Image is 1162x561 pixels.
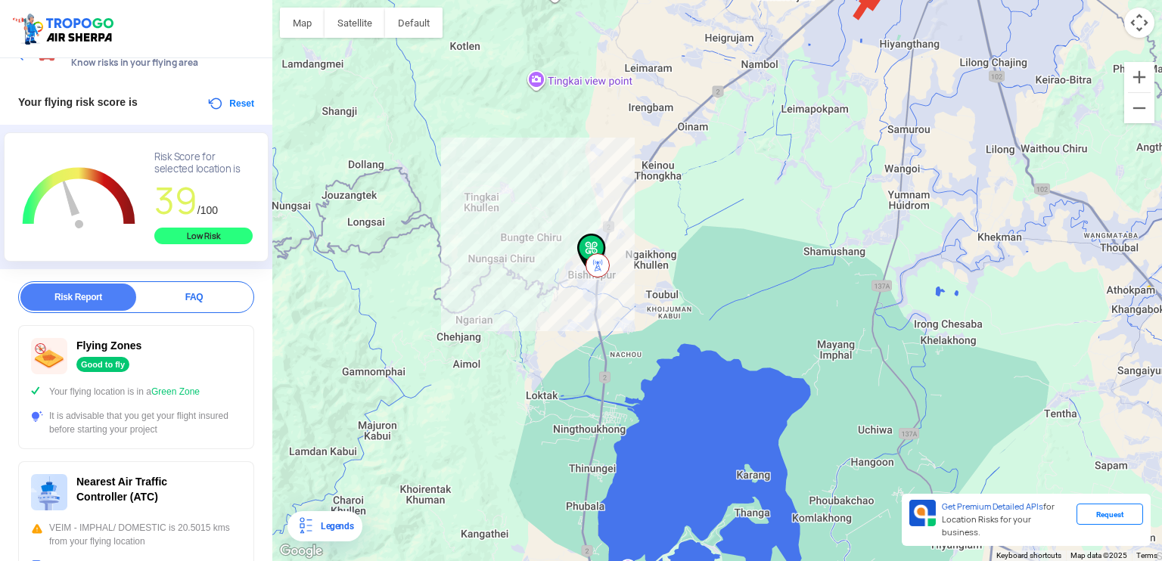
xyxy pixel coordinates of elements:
[297,517,315,535] img: Legends
[276,541,326,561] img: Google
[11,11,119,46] img: ic_tgdronemaps.svg
[996,550,1061,561] button: Keyboard shortcuts
[1136,551,1157,559] a: Terms
[76,476,167,503] span: Nearest Air Traffic Controller (ATC)
[151,386,200,397] span: Green Zone
[31,474,67,510] img: ic_atc.svg
[154,177,197,225] span: 39
[276,541,326,561] a: Open this area in Google Maps (opens a new window)
[942,501,1043,512] span: Get Premium Detailed APIs
[18,96,138,108] span: Your flying risk score is
[909,500,936,526] img: Premium APIs
[31,385,241,398] div: Your flying location is in a
[280,8,325,38] button: Show street map
[154,228,253,244] div: Low Risk
[31,409,241,436] div: It is advisable that you get your flight insured before starting your project
[1124,8,1154,38] button: Map camera controls
[136,284,252,311] div: FAQ
[1077,504,1143,525] div: Request
[76,357,129,372] div: Good to fly
[1070,551,1127,559] span: Map data ©2025
[154,151,253,175] div: Risk Score for selected location is
[16,151,142,246] g: Chart
[315,517,353,535] div: Legends
[1124,62,1154,92] button: Zoom in
[936,500,1077,540] div: for Location Risks for your business.
[207,95,254,113] button: Reset
[31,338,67,374] img: ic_nofly.svg
[325,8,385,38] button: Show satellite imagery
[31,521,241,548] div: VEIM - IMPHAL/ DOMESTIC is 20.5015 kms from your flying location
[76,339,141,352] span: Flying Zones
[20,284,136,311] div: Risk Report
[71,57,257,69] span: Know risks in your flying area
[1124,93,1154,123] button: Zoom out
[197,204,218,216] span: /100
